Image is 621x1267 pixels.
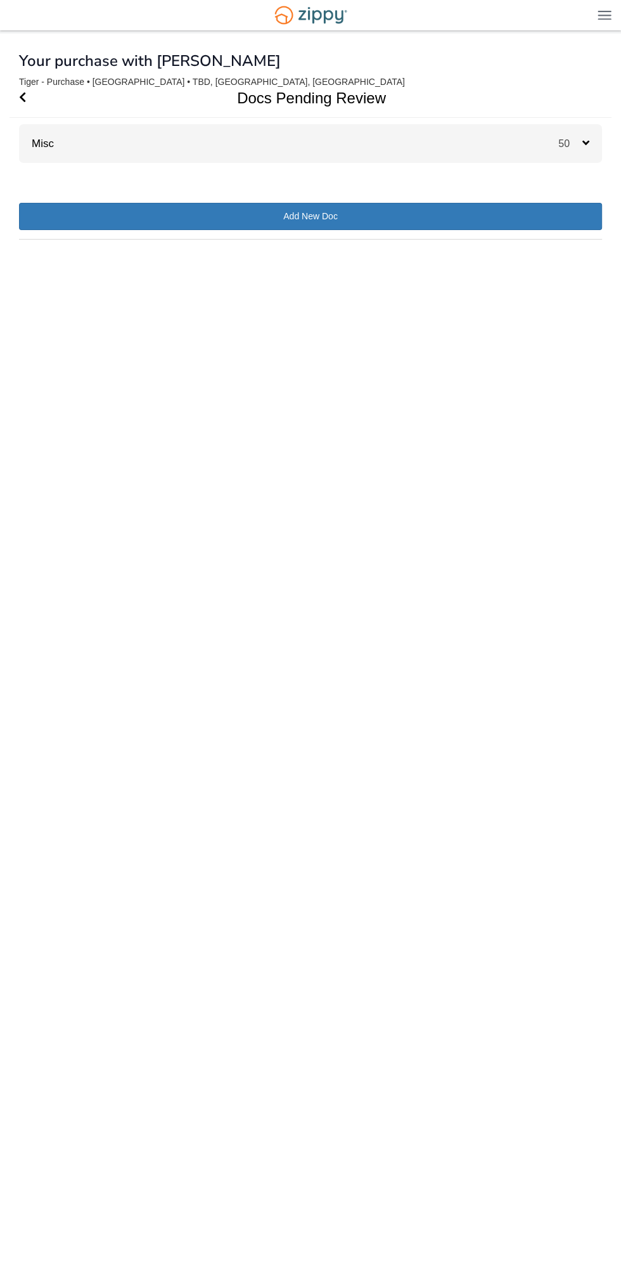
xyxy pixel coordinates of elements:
a: Go Back [19,79,26,117]
div: Tiger - Purchase • [GEOGRAPHIC_DATA] • TBD, [GEOGRAPHIC_DATA], [GEOGRAPHIC_DATA] [19,77,602,87]
a: Misc [19,138,54,150]
h1: Docs Pending Review [10,79,597,117]
h1: Your purchase with [PERSON_NAME] [19,53,281,69]
a: Add New Doc [19,203,602,230]
img: Mobile Dropdown Menu [598,10,611,20]
span: 50 [558,138,582,149]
